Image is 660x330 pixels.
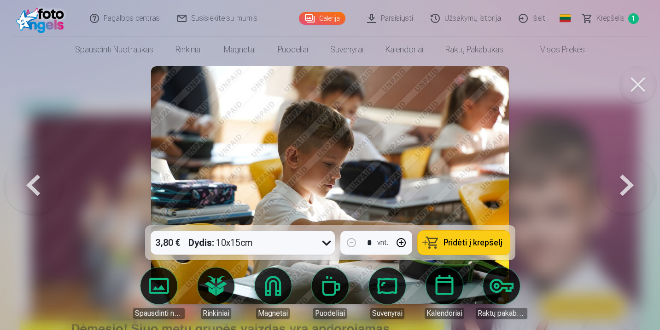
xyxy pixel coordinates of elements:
[16,4,69,33] img: /fa2
[419,267,470,319] a: Kalendoriai
[256,308,290,319] div: Magnetai
[444,239,502,247] span: Pridėti į krepšelį
[313,308,347,319] div: Puodeliai
[304,267,356,319] a: Puodeliai
[299,12,345,25] a: Galerija
[133,267,185,319] a: Spausdinti nuotraukas
[133,308,185,319] div: Spausdinti nuotraukas
[188,236,214,249] strong: Dydis :
[151,231,185,255] div: 3,80 €
[190,267,242,319] a: Rinkiniai
[267,37,319,63] a: Puodeliai
[370,308,404,319] div: Suvenyrai
[319,37,374,63] a: Suvenyrai
[164,37,213,63] a: Rinkiniai
[362,267,413,319] a: Suvenyrai
[374,37,434,63] a: Kalendoriai
[188,231,253,255] div: 10x15cm
[628,13,639,24] span: 1
[476,267,527,319] a: Raktų pakabukas
[418,231,510,255] button: Pridėti į krepšelį
[476,308,527,319] div: Raktų pakabukas
[64,37,164,63] a: Spausdinti nuotraukas
[201,308,231,319] div: Rinkiniai
[247,267,299,319] a: Magnetai
[596,13,625,24] span: Krepšelis
[425,308,464,319] div: Kalendoriai
[434,37,514,63] a: Raktų pakabukas
[213,37,267,63] a: Magnetai
[377,237,388,248] div: vnt.
[514,37,596,63] a: Visos prekės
